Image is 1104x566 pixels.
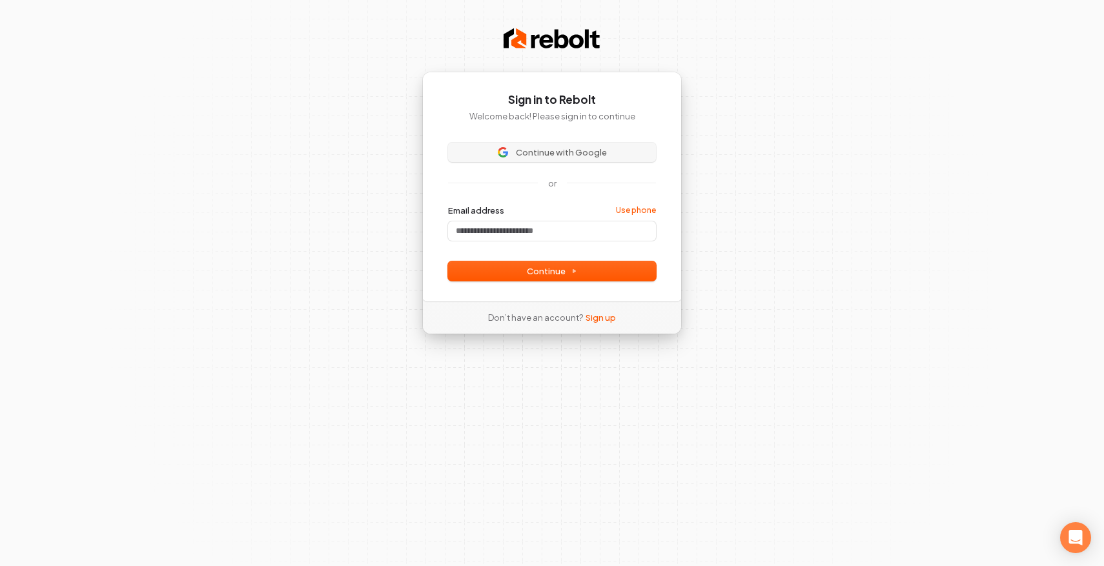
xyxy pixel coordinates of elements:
[448,110,656,122] p: Welcome back! Please sign in to continue
[548,177,557,189] p: or
[448,143,656,162] button: Sign in with GoogleContinue with Google
[448,205,504,216] label: Email address
[504,26,600,52] img: Rebolt Logo
[1060,522,1091,553] div: Open Intercom Messenger
[488,312,583,323] span: Don’t have an account?
[448,92,656,108] h1: Sign in to Rebolt
[516,147,607,158] span: Continue with Google
[448,261,656,281] button: Continue
[527,265,577,277] span: Continue
[498,147,508,157] img: Sign in with Google
[586,312,616,323] a: Sign up
[616,205,656,216] a: Use phone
